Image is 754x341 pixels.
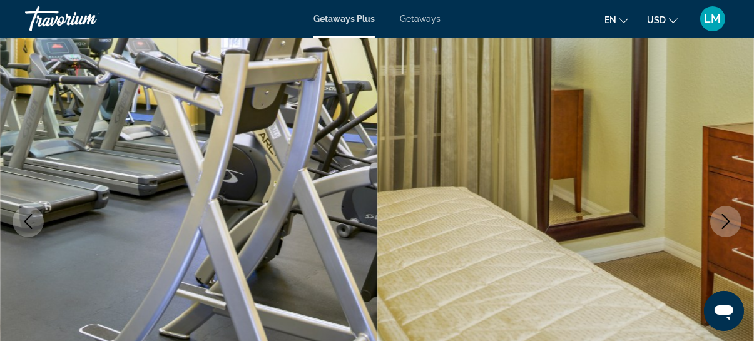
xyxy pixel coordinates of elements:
span: USD [647,15,666,25]
button: Change currency [647,11,678,29]
a: Travorium [25,3,150,35]
button: Previous image [13,206,44,237]
span: LM [705,13,721,25]
button: Next image [710,206,741,237]
a: Getaways [400,14,441,24]
a: Getaways Plus [313,14,375,24]
iframe: Button to launch messaging window [704,291,744,331]
span: en [604,15,616,25]
button: Change language [604,11,628,29]
button: User Menu [696,6,729,32]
